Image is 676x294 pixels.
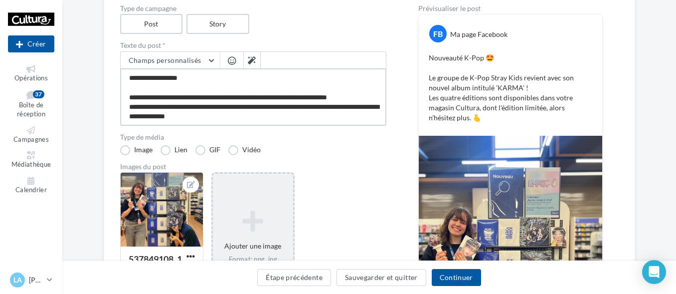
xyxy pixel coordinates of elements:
[13,135,49,143] span: Campagnes
[8,35,54,52] div: Nouvelle campagne
[17,101,45,118] span: Boîte de réception
[13,275,22,285] span: La
[8,175,54,196] a: Calendrier
[337,269,426,286] button: Sauvegarder et quitter
[33,90,44,98] div: 37
[11,161,51,169] span: Médiathèque
[120,134,386,141] label: Type de média
[120,14,183,34] label: Post
[418,5,603,12] div: Prévisualiser le post
[14,74,48,82] span: Opérations
[432,269,481,286] button: Continuer
[429,53,592,123] p: Nouveauté K-Pop 🤩 Le groupe de K-Pop Stray Kids revient avec son nouvel album intitulé 'KARMA' ! ...
[450,29,507,39] div: Ma page Facebook
[15,186,47,194] span: Calendrier
[120,42,386,49] label: Texte du post *
[120,5,386,12] label: Type de campagne
[120,163,386,170] div: Images du post
[129,56,201,64] span: Champs personnalisés
[8,124,54,146] a: Campagnes
[8,271,54,290] a: La [PERSON_NAME]
[121,52,220,69] button: Champs personnalisés
[8,149,54,171] a: Médiathèque
[8,88,54,120] a: Boîte de réception37
[257,269,331,286] button: Étape précédente
[120,145,153,155] label: Image
[228,145,261,155] label: Vidéo
[429,25,447,42] div: FB
[29,275,43,285] p: [PERSON_NAME]
[161,145,187,155] label: Lien
[642,260,666,284] div: Open Intercom Messenger
[8,35,54,52] button: Créer
[195,145,220,155] label: GIF
[186,14,249,34] label: Story
[8,63,54,84] a: Opérations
